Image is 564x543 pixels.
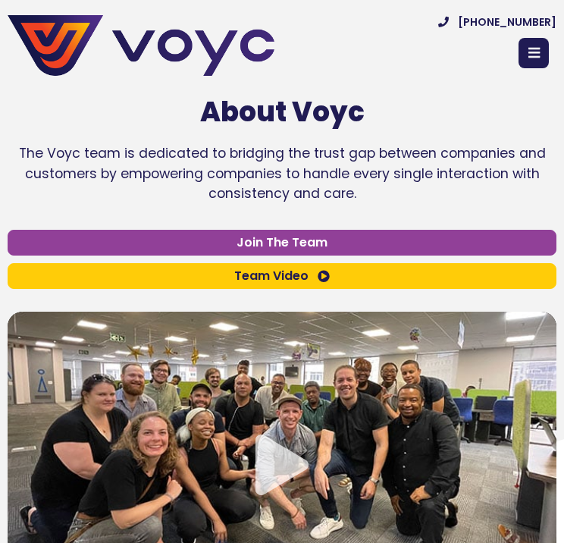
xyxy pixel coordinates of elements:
img: voyc-full-logo [8,15,274,76]
span: Team Video [234,270,309,282]
p: The Voyc team is dedicated to bridging the trust gap between companies and customers by empowerin... [8,143,556,203]
h1: About Voyc [8,96,556,128]
div: Video play button [252,435,312,497]
span: Join The Team [237,237,327,249]
a: Join The Team [8,230,556,256]
a: Team Video [8,263,556,289]
span: [PHONE_NUMBER] [458,17,556,27]
a: [PHONE_NUMBER] [438,17,556,27]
